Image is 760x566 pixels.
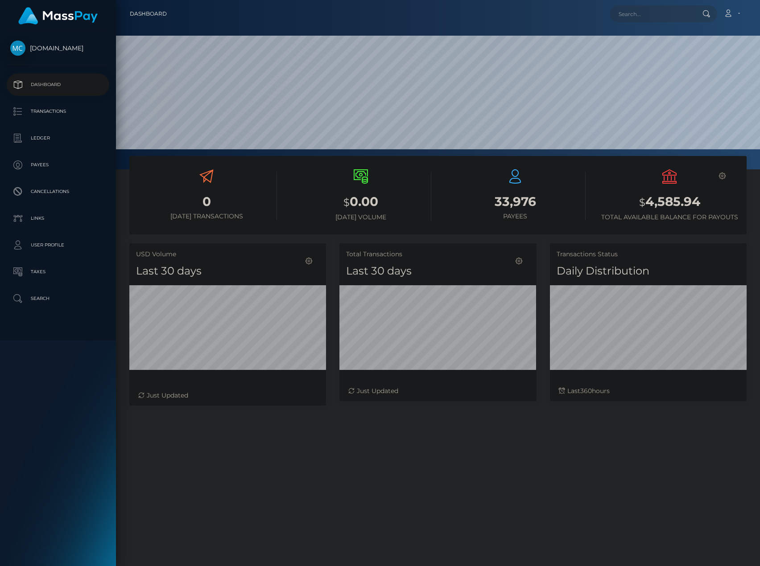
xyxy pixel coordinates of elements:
[136,263,319,279] h4: Last 30 days
[138,391,317,400] div: Just Updated
[557,250,740,259] h5: Transactions Status
[610,5,694,22] input: Search...
[559,386,738,396] div: Last hours
[7,100,109,123] a: Transactions
[7,180,109,203] a: Cancellations
[7,74,109,96] a: Dashboard
[7,154,109,176] a: Payees
[10,212,106,225] p: Links
[130,4,167,23] a: Dashboard
[7,287,109,310] a: Search
[346,250,529,259] h5: Total Transactions
[639,196,645,209] small: $
[10,238,106,252] p: User Profile
[599,193,740,211] h3: 4,585.94
[10,105,106,118] p: Transactions
[7,234,109,256] a: User Profile
[18,7,98,25] img: MassPay Logo
[445,193,586,210] h3: 33,976
[136,193,277,210] h3: 0
[136,250,319,259] h5: USD Volume
[10,292,106,305] p: Search
[7,127,109,149] a: Ledger
[7,44,109,52] span: [DOMAIN_NAME]
[7,207,109,230] a: Links
[580,387,592,395] span: 360
[10,131,106,145] p: Ledger
[348,386,527,396] div: Just Updated
[10,41,25,56] img: McLuck.com
[10,265,106,279] p: Taxes
[136,213,277,220] h6: [DATE] Transactions
[599,213,740,221] h6: Total Available Balance for Payouts
[290,213,431,221] h6: [DATE] Volume
[557,263,740,279] h4: Daily Distribution
[10,185,106,198] p: Cancellations
[445,213,586,220] h6: Payees
[346,263,529,279] h4: Last 30 days
[343,196,350,209] small: $
[10,78,106,91] p: Dashboard
[290,193,431,211] h3: 0.00
[7,261,109,283] a: Taxes
[10,158,106,172] p: Payees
